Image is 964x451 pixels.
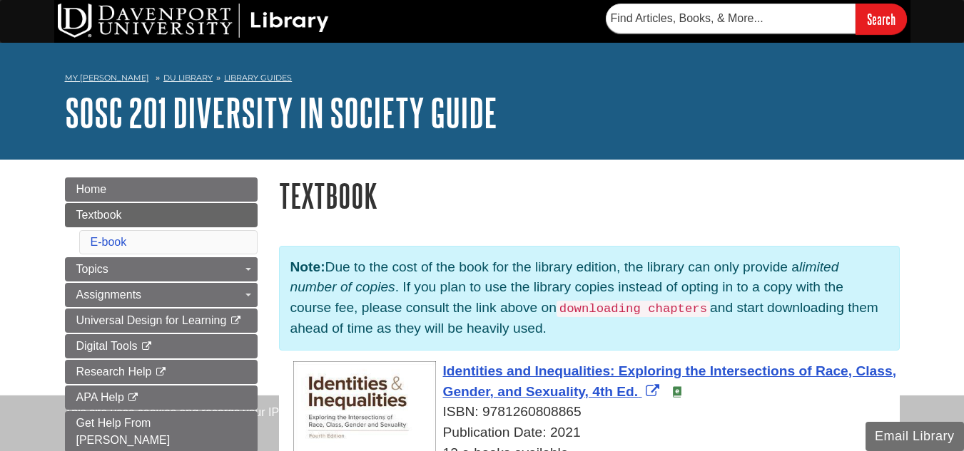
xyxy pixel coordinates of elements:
[58,4,329,38] img: DU Library
[65,385,258,410] a: APA Help
[293,402,900,423] div: ISBN: 9781260808865
[606,4,856,33] input: Find Articles, Books, & More...
[141,342,153,351] i: This link opens in a new window
[76,183,107,195] span: Home
[65,283,258,307] a: Assignments
[230,316,242,326] i: This link opens in a new window
[76,417,171,446] span: Get Help From [PERSON_NAME]
[65,177,258,202] a: Home
[76,263,108,275] span: Topics
[293,423,900,443] div: Publication Date: 2021
[76,314,227,326] span: Universal Design for Learning
[65,334,258,358] a: Digital Tools
[76,209,122,221] span: Textbook
[91,236,127,248] a: E-book
[65,360,258,384] a: Research Help
[65,90,497,135] a: SOSC 201 Diversity in Society Guide
[290,259,325,274] strong: Note:
[443,363,896,399] span: Identities and Inequalities: Exploring the Intersections of Race, Class, Gender, and Sexuality, 4...
[163,73,213,83] a: DU Library
[76,391,124,403] span: APA Help
[127,393,139,403] i: This link opens in a new window
[65,203,258,227] a: Textbook
[279,246,900,351] p: Due to the cost of the book for the library edition, the library can only provide a . If you plan...
[856,4,907,34] input: Search
[65,72,149,84] a: My [PERSON_NAME]
[155,368,167,377] i: This link opens in a new window
[866,422,964,451] button: Email Library
[76,366,152,378] span: Research Help
[557,301,710,317] code: downloading chapters
[65,309,258,333] a: Universal Design for Learning
[606,4,907,34] form: Searches DU Library's articles, books, and more
[76,340,138,352] span: Digital Tools
[224,73,292,83] a: Library Guides
[671,386,683,398] img: e-Book
[443,363,896,399] a: Link opens in new window
[65,68,900,91] nav: breadcrumb
[65,257,258,281] a: Topics
[279,177,900,214] h1: Textbook
[76,289,142,301] span: Assignments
